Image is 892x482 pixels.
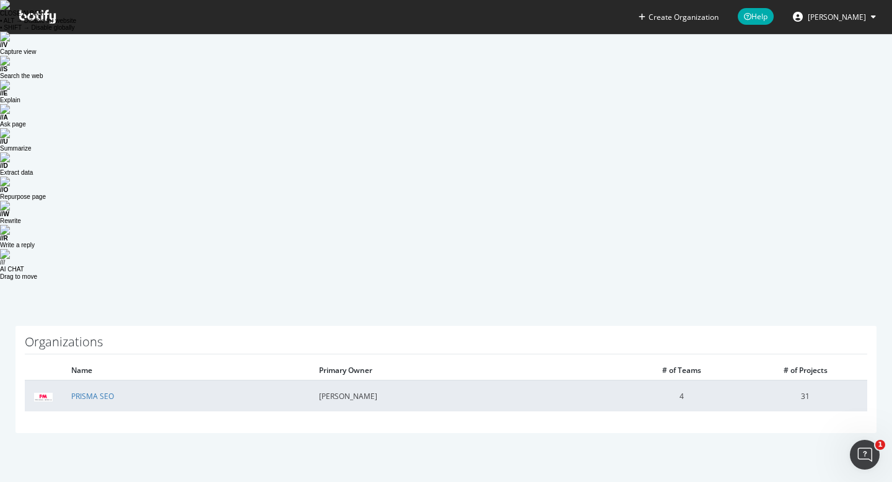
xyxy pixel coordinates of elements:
[743,380,867,411] td: 31
[310,361,619,380] th: Primary Owner
[25,335,867,354] h1: Organizations
[71,391,114,401] a: PRISMA SEO
[34,393,53,401] img: PRISMA SEO
[619,380,743,411] td: 4
[850,440,880,470] iframe: Intercom live chat
[62,361,310,380] th: Name
[875,440,885,450] span: 1
[619,361,743,380] th: # of Teams
[743,361,867,380] th: # of Projects
[310,380,619,411] td: [PERSON_NAME]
